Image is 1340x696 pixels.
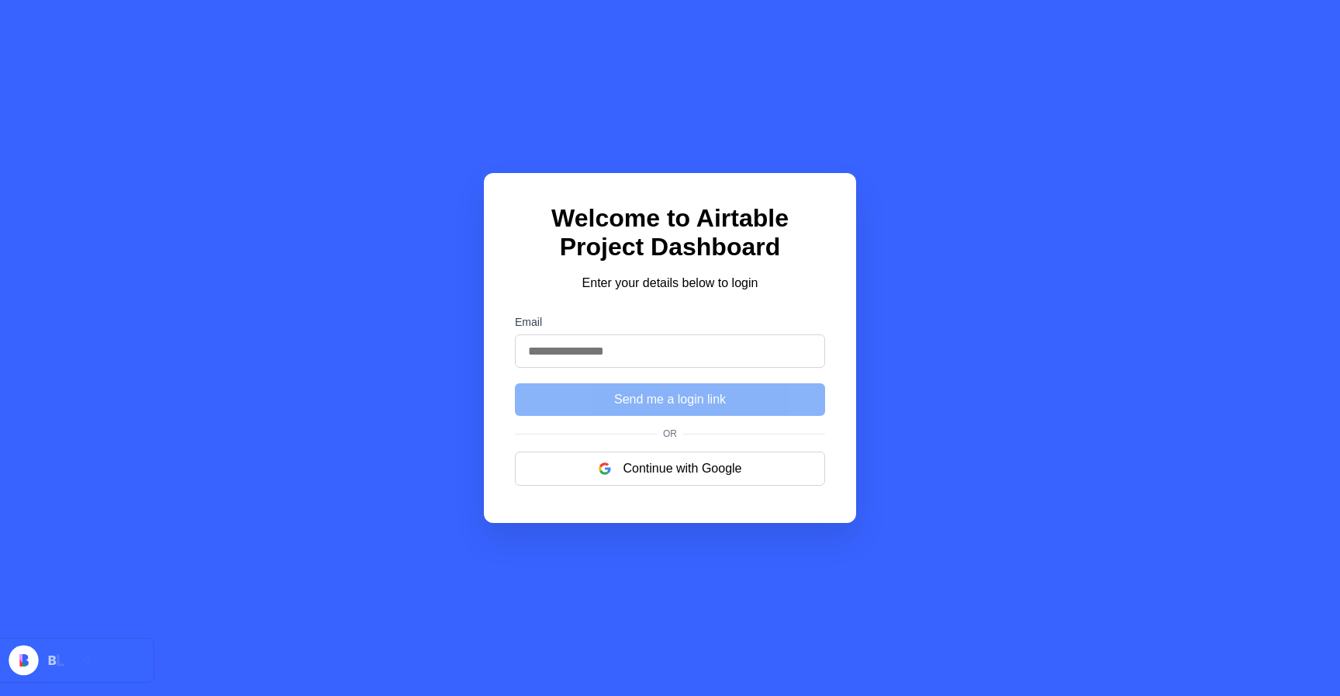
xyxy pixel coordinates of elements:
button: Continue with Google [515,452,825,486]
h1: Welcome to Airtable Project Dashboard [515,204,825,261]
button: Send me a login link [515,383,825,416]
label: Email [515,316,825,328]
img: google logo [599,462,611,475]
span: Or [657,428,683,439]
p: Enter your details below to login [515,274,825,293]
